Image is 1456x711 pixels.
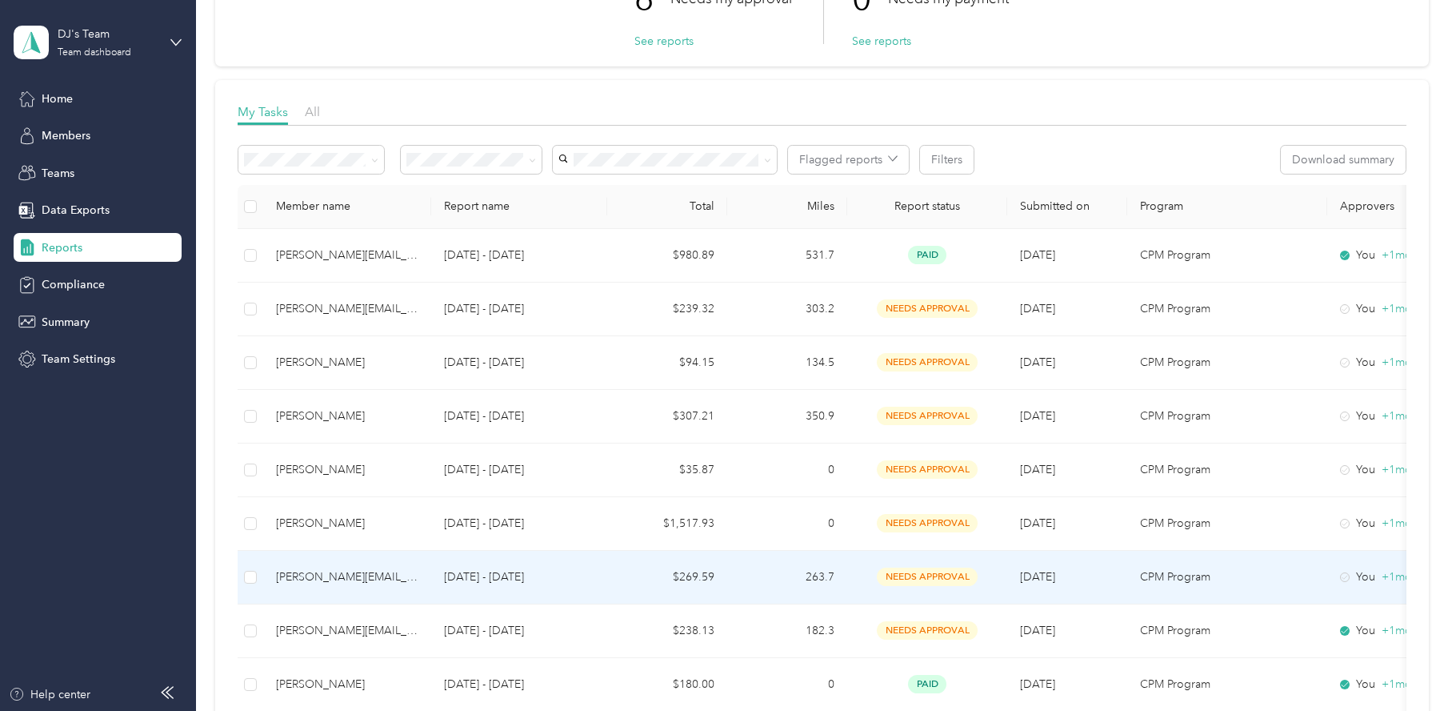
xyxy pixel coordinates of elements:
[877,460,978,479] span: needs approval
[920,146,974,174] button: Filters
[1140,515,1314,532] p: CPM Program
[877,568,978,586] span: needs approval
[1127,229,1327,283] td: CPM Program
[727,497,847,551] td: 0
[877,299,978,318] span: needs approval
[42,314,90,331] span: Summary
[1020,409,1055,423] span: [DATE]
[276,247,418,264] div: [PERSON_NAME][EMAIL_ADDRESS][DOMAIN_NAME]
[607,390,727,444] td: $307.21
[305,104,320,119] span: All
[1140,622,1314,640] p: CPM Program
[42,239,82,256] span: Reports
[444,515,594,532] p: [DATE] - [DATE]
[1140,300,1314,318] p: CPM Program
[1127,283,1327,336] td: CPM Program
[1382,409,1422,423] span: + 1 more
[1382,463,1422,476] span: + 1 more
[1281,146,1406,174] button: Download summary
[238,104,288,119] span: My Tasks
[860,199,994,213] span: Report status
[1127,336,1327,390] td: CPM Program
[42,90,73,107] span: Home
[1127,605,1327,658] td: CPM Program
[1020,248,1055,262] span: [DATE]
[740,199,834,213] div: Miles
[727,283,847,336] td: 303.2
[877,514,978,532] span: needs approval
[276,199,418,213] div: Member name
[276,300,418,318] div: [PERSON_NAME][EMAIL_ADDRESS][DOMAIN_NAME]
[727,551,847,605] td: 263.7
[1140,676,1314,693] p: CPM Program
[607,551,727,605] td: $269.59
[607,444,727,497] td: $35.87
[276,354,418,372] div: [PERSON_NAME]
[1382,516,1422,530] span: + 1 more
[877,621,978,640] span: needs approval
[276,461,418,479] div: [PERSON_NAME]
[607,497,727,551] td: $1,517.93
[1020,570,1055,584] span: [DATE]
[9,686,90,703] button: Help center
[276,568,418,586] div: [PERSON_NAME][EMAIL_ADDRESS][DOMAIN_NAME]
[877,353,978,372] span: needs approval
[727,444,847,497] td: 0
[1140,354,1314,372] p: CPM Program
[444,247,594,264] p: [DATE] - [DATE]
[276,408,418,425] div: [PERSON_NAME]
[1127,497,1327,551] td: CPM Program
[1020,624,1055,637] span: [DATE]
[1020,516,1055,530] span: [DATE]
[1140,247,1314,264] p: CPM Program
[42,276,105,293] span: Compliance
[727,229,847,283] td: 531.7
[42,127,90,144] span: Members
[788,146,909,174] button: Flagged reports
[444,354,594,372] p: [DATE] - [DATE]
[58,48,131,58] div: Team dashboard
[58,26,158,42] div: DJ's Team
[1020,355,1055,369] span: [DATE]
[877,407,978,425] span: needs approval
[1007,185,1127,229] th: Submitted on
[1127,390,1327,444] td: CPM Program
[634,33,694,50] button: See reports
[1382,355,1422,369] span: + 1 more
[1366,621,1456,711] iframe: Everlance-gr Chat Button Frame
[908,246,946,264] span: paid
[444,568,594,586] p: [DATE] - [DATE]
[1020,463,1055,476] span: [DATE]
[1127,185,1327,229] th: Program
[42,165,74,182] span: Teams
[276,676,418,693] div: [PERSON_NAME]
[263,185,431,229] th: Member name
[1140,461,1314,479] p: CPM Program
[607,605,727,658] td: $238.13
[444,461,594,479] p: [DATE] - [DATE]
[1140,408,1314,425] p: CPM Program
[607,336,727,390] td: $94.15
[727,605,847,658] td: 182.3
[1382,248,1422,262] span: + 1 more
[620,199,714,213] div: Total
[852,33,911,50] button: See reports
[908,675,946,693] span: paid
[276,622,418,640] div: [PERSON_NAME][EMAIL_ADDRESS][DOMAIN_NAME]
[42,351,115,368] span: Team Settings
[1382,570,1422,584] span: + 1 more
[727,390,847,444] td: 350.9
[444,622,594,640] p: [DATE] - [DATE]
[42,202,110,219] span: Data Exports
[1127,551,1327,605] td: CPM Program
[276,515,418,532] div: [PERSON_NAME]
[444,300,594,318] p: [DATE] - [DATE]
[1382,302,1422,315] span: + 1 more
[607,229,727,283] td: $980.89
[1127,444,1327,497] td: CPM Program
[1140,568,1314,586] p: CPM Program
[444,408,594,425] p: [DATE] - [DATE]
[431,185,607,229] th: Report name
[727,336,847,390] td: 134.5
